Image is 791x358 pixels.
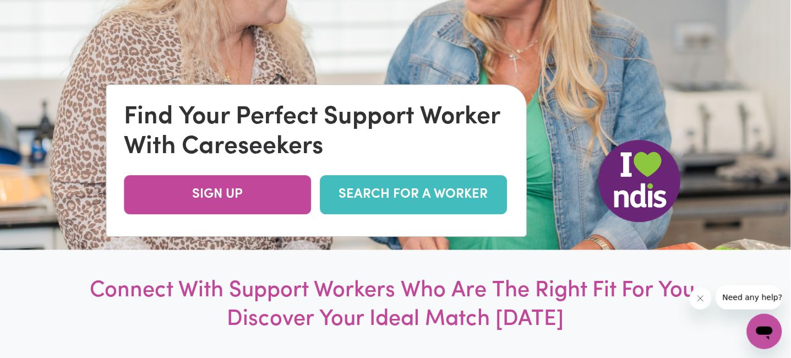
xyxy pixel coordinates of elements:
span: Need any help? [7,8,67,17]
iframe: Message from company [716,285,782,310]
h1: Connect With Support Workers Who Are The Right Fit For You. Discover Your Ideal Match [DATE] [69,276,723,335]
a: SIGN UP [124,175,311,214]
iframe: Close message [690,288,712,310]
img: NDIS Logo [598,140,681,223]
iframe: Button to launch messaging window [747,314,782,349]
div: Find Your Perfect Support Worker With Careseekers [124,102,509,162]
a: SEARCH FOR A WORKER [320,175,507,214]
